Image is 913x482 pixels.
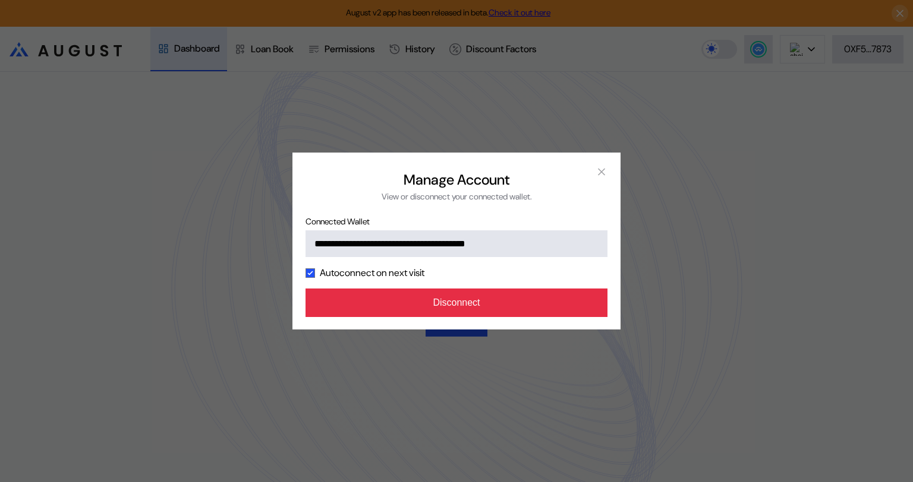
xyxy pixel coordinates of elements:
[592,162,611,181] button: close modal
[404,170,509,189] h2: Manage Account
[306,288,607,317] button: Disconnect
[382,191,532,202] div: View or disconnect your connected wallet.
[306,216,607,227] span: Connected Wallet
[320,267,424,279] label: Autoconnect on next visit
